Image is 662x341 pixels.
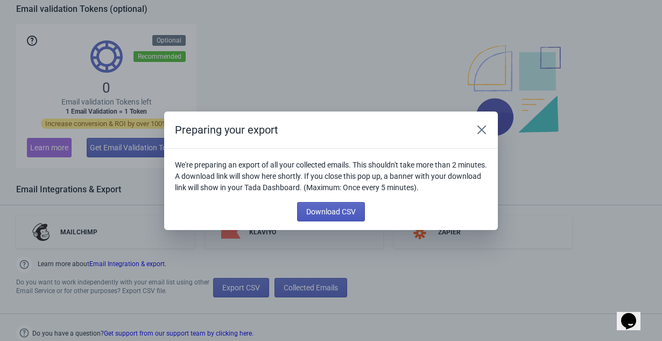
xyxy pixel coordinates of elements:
button: Download CSV [297,202,365,221]
iframe: chat widget [617,298,651,330]
span: Download CSV [306,207,356,216]
button: Close [472,120,491,140]
p: We're preparing an export of all your collected emails. This shouldn't take more than 2 minutes. ... [175,159,487,193]
h2: Preparing your export [175,122,461,137]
